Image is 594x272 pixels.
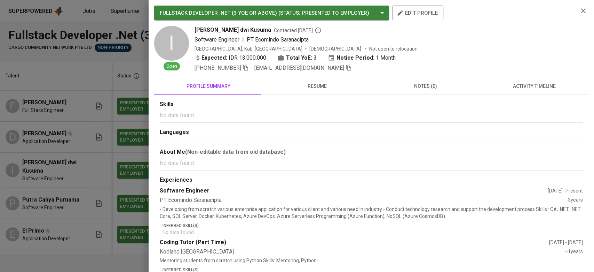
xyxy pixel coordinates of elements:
div: Experiences [160,176,583,184]
span: ( STATUS : Presented to Employer ) [278,10,369,16]
span: resume [267,82,367,91]
b: Total YoE: [286,54,312,62]
span: [EMAIL_ADDRESS][DOMAIN_NAME] [254,65,344,71]
p: No data found. [163,229,583,236]
span: Open [164,63,180,70]
div: Software Engineer [160,187,548,195]
div: About Me [160,148,583,156]
p: Not open to relocation [369,45,418,52]
div: Kodland [GEOGRAPHIC_DATA] [160,248,565,256]
svg: By Batam recruiter [315,27,322,34]
div: PT Ecomindo Saranacipta [160,196,568,204]
span: [PHONE_NUMBER] [195,65,241,71]
div: [DATE] - Present [548,187,583,194]
span: [PERSON_NAME] dwi Kusuma [195,26,271,34]
a: edit profile [393,10,443,15]
span: FULLSTACK DEVELOPER .NET (3 YOE OR ABOVE) [160,10,277,16]
span: | [242,36,244,44]
p: Inferred Skill(s) [163,222,583,229]
b: Expected: [201,54,227,62]
span: [DEMOGRAPHIC_DATA] [309,45,362,52]
div: 1 Month [328,54,396,62]
div: Skills [160,100,583,108]
span: Software Engineer [195,36,239,43]
div: I [154,26,189,61]
button: FULLSTACK DEVELOPER .NET (3 YOE OR ABOVE) (STATUS: Presented to Employer) [154,6,389,20]
b: (Non-editable data from old database) [185,149,286,155]
span: notes (0) [375,82,476,91]
span: edit profile [398,8,438,17]
span: Contacted [DATE] [274,27,322,34]
div: IDR 13.000.000 [195,54,266,62]
p: Mentoring students from scratch using Python Skills: Mentoring, Python [160,257,583,264]
div: 3 years [568,196,583,204]
button: edit profile [393,6,443,20]
p: - Developing from scratch various enterprise application for various client and various need in i... [160,206,583,220]
span: PT Ecomindo Saranacipta [247,36,309,43]
div: <1 years [565,248,583,256]
p: No data found. [160,159,583,167]
div: [GEOGRAPHIC_DATA], Kab. [GEOGRAPHIC_DATA] [195,45,302,52]
div: Languages [160,128,583,136]
span: 3 [314,54,317,62]
b: Notice Period: [336,54,374,62]
span: activity timeline [484,82,584,91]
div: Coding Tutor (Part Time) [160,239,549,247]
p: No data found. [160,111,583,120]
div: [DATE] - [DATE] [549,239,583,246]
span: profile summary [158,82,259,91]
